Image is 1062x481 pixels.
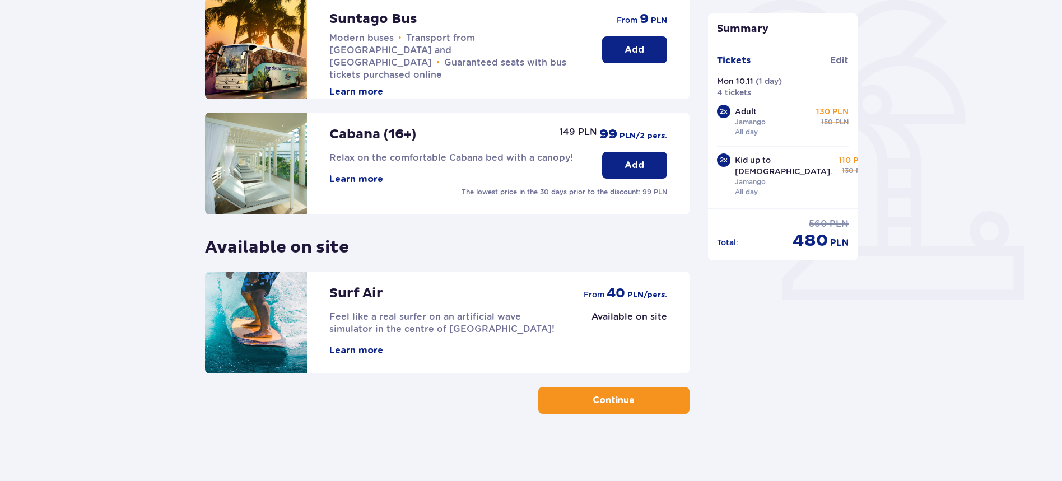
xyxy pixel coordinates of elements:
[708,22,858,36] p: Summary
[560,126,597,138] p: 149 PLN
[329,32,394,43] span: Modern buses
[717,237,738,248] p: Total :
[602,152,667,179] button: Add
[329,32,475,68] span: Transport from [GEOGRAPHIC_DATA] and [GEOGRAPHIC_DATA]
[538,387,690,414] button: Continue
[756,76,782,87] p: ( 1 day )
[602,36,667,63] button: Add
[735,177,766,187] p: Jamango
[625,44,644,56] p: Add
[619,130,667,142] p: PLN /2 pers.
[329,57,566,80] span: Guaranteed seats with bus tickets purchased online
[735,106,757,117] p: Adult
[717,153,730,167] div: 2 x
[617,15,637,26] p: from
[821,117,833,127] p: 150
[205,113,307,214] img: attraction
[329,311,555,334] span: Feel like a real surfer on an artificial wave simulator in the centre of [GEOGRAPHIC_DATA]!
[329,344,383,357] button: Learn more
[640,11,649,27] p: 9
[625,159,644,171] p: Add
[717,76,753,87] p: Mon 10.11
[329,285,383,302] p: Surf Air
[735,127,758,137] p: All day
[584,289,604,300] p: from
[717,54,751,67] p: Tickets
[436,57,440,68] span: •
[717,87,751,98] p: 4 tickets
[830,218,849,230] p: PLN
[205,228,349,258] p: Available on site
[809,218,827,230] p: 560
[329,11,417,27] p: Suntago Bus
[329,152,573,163] span: Relax on the comfortable Cabana bed with a canopy!
[835,117,849,127] p: PLN
[591,311,667,323] p: Available on site
[329,126,416,143] p: Cabana (16+)
[462,187,667,197] p: The lowest price in the 30 days prior to the discount: 99 PLN
[607,285,625,302] p: 40
[735,117,766,127] p: Jamango
[717,105,730,118] div: 2 x
[830,54,849,67] a: Edit
[599,126,617,143] p: 99
[627,289,667,301] p: PLN /pers.
[593,394,635,407] p: Continue
[839,155,869,166] p: 110 PLN
[398,32,402,44] span: •
[842,166,854,176] p: 130
[830,237,849,249] p: PLN
[735,155,832,177] p: Kid up to [DEMOGRAPHIC_DATA].
[329,86,383,98] button: Learn more
[651,15,667,26] p: PLN
[793,230,828,251] p: 480
[816,106,849,117] p: 130 PLN
[856,166,869,176] p: PLN
[329,173,383,185] button: Learn more
[205,272,307,373] img: attraction
[735,187,758,197] p: All day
